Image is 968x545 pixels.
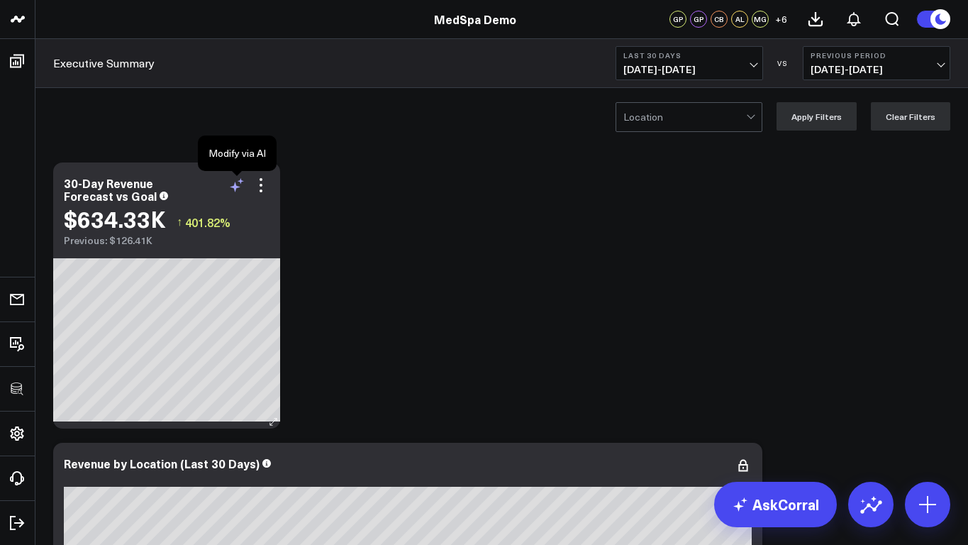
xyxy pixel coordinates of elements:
div: Previous: $126.41K [64,235,269,246]
div: AL [731,11,748,28]
span: [DATE] - [DATE] [623,64,755,75]
div: $634.33K [64,206,166,231]
button: +6 [772,11,789,28]
div: GP [669,11,686,28]
b: Previous Period [811,51,942,60]
button: Last 30 Days[DATE]-[DATE] [616,46,763,80]
div: GP [690,11,707,28]
div: 30-Day Revenue Forecast vs Goal [64,175,157,204]
a: Executive Summary [53,55,155,71]
div: CB [711,11,728,28]
span: ↑ [177,213,182,231]
a: AskCorral [714,482,837,527]
span: [DATE] - [DATE] [811,64,942,75]
span: 401.82% [185,214,230,230]
div: VS [770,59,796,67]
span: + 6 [775,14,787,24]
a: MedSpa Demo [434,11,516,27]
div: MG [752,11,769,28]
div: Revenue by Location (Last 30 Days) [64,456,260,471]
button: Apply Filters [777,102,857,131]
b: Last 30 Days [623,51,755,60]
button: Previous Period[DATE]-[DATE] [803,46,950,80]
button: Clear Filters [871,102,950,131]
